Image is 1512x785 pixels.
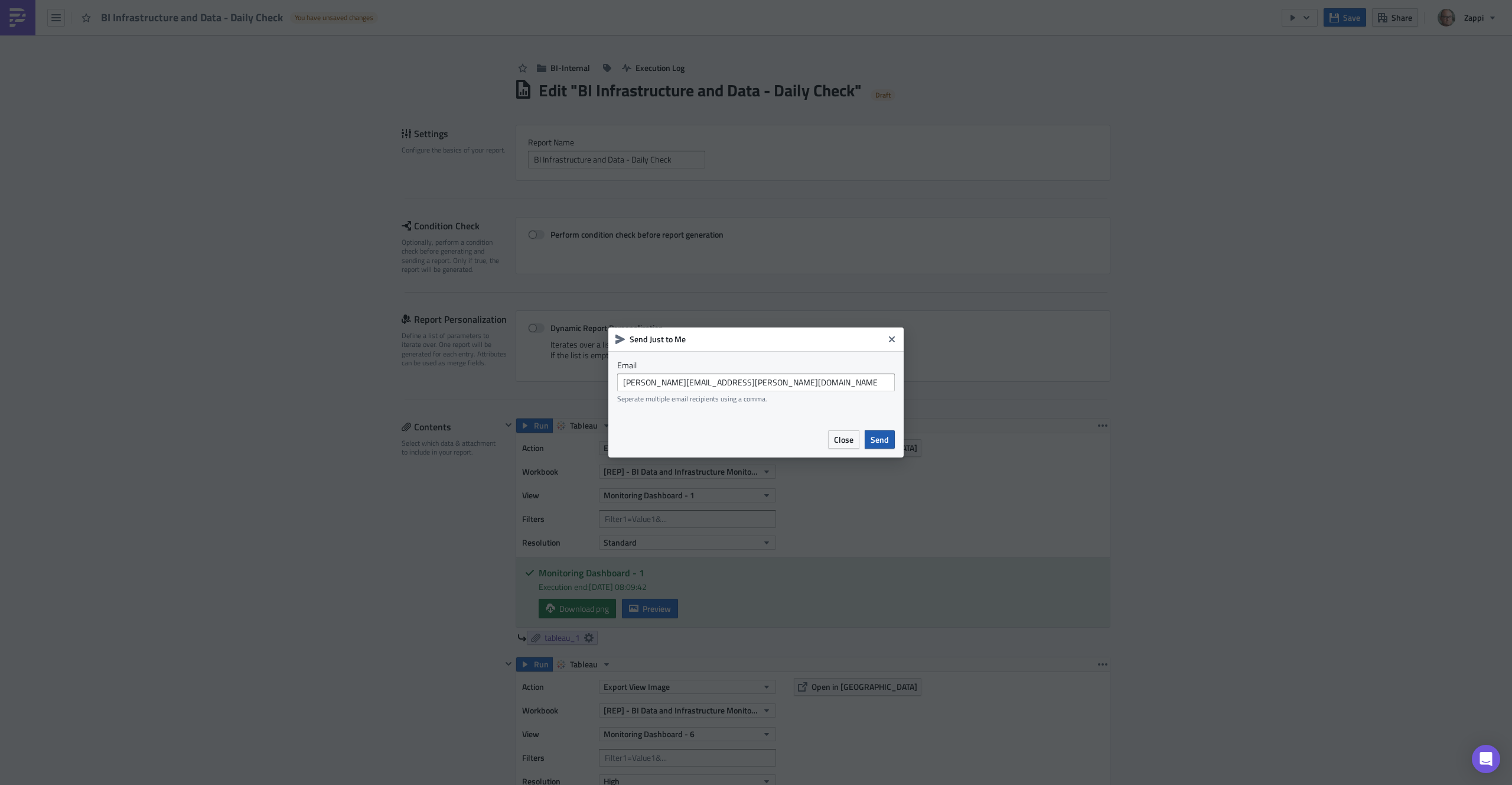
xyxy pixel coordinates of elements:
label: Email [617,360,895,371]
div: Seperate multiple email recipients using a comma. [617,394,895,403]
button: Close [883,330,901,348]
img: tableau_1 [5,18,51,27]
h6: Send Just to Me [630,334,884,345]
span: Close [834,433,853,446]
button: Close [828,430,859,449]
button: Send [865,430,895,449]
a: Workbook Link [5,5,59,14]
body: Rich Text Area. Press ALT-0 for help. [5,5,564,40]
img: tableau_2 [5,31,51,40]
span: Send [871,433,889,446]
div: Open Intercom Messenger [1472,745,1500,773]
